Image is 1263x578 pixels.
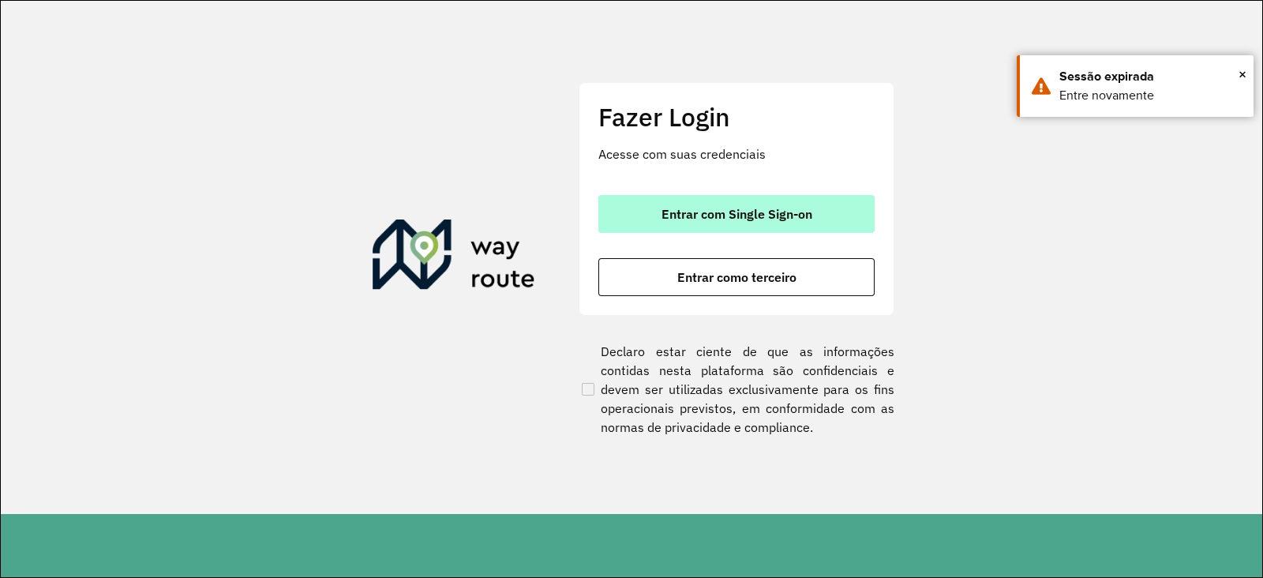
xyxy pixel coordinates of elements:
button: button [598,258,875,296]
button: button [598,195,875,233]
label: Declaro estar ciente de que as informações contidas nesta plataforma são confidenciais e devem se... [579,342,894,437]
h2: Fazer Login [598,102,875,132]
img: Roteirizador AmbevTech [373,220,535,295]
div: Entre novamente [1059,86,1242,105]
span: Entrar com Single Sign-on [661,208,812,220]
span: × [1239,62,1246,86]
button: Close [1239,62,1246,86]
p: Acesse com suas credenciais [598,144,875,163]
div: Sessão expirada [1059,67,1242,86]
span: Entrar como terceiro [677,271,796,283]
